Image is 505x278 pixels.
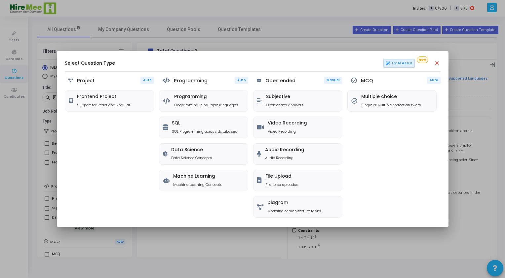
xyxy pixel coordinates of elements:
h5: Multiple choice [361,94,421,100]
h5: MCQ [361,78,373,84]
p: Open ended answers [266,102,304,108]
h5: Diagram [267,200,321,206]
h5: Machine Learning [173,174,222,179]
h5: Video Recording [268,121,307,126]
span: Auto [430,78,438,82]
p: SQL Programming across databases [172,129,237,134]
p: Single or Multiple correct answers [361,102,421,108]
span: Auto [143,78,151,82]
h5: Subjective [266,94,304,100]
h5: Audio Recording [265,147,304,153]
h5: File Upload [265,174,298,179]
h5: Select Question Type [65,61,115,66]
span: Manual [327,78,340,82]
p: Support for React and Angular [77,102,130,108]
span: Auto [237,78,246,82]
p: Programming in multiple languages [174,102,238,108]
span: New [417,56,428,63]
p: Video Recording [268,129,307,134]
h5: SQL [172,121,237,126]
h5: Frontend Project [77,94,130,100]
h5: Programming [174,78,208,84]
h5: Project [77,78,95,84]
h5: Open ended [265,78,295,84]
a: Try AI Assist [383,59,415,68]
p: Audio Recording [265,155,304,161]
p: Data Science Concepts [171,155,212,161]
p: Modeling or architecture tasks [267,208,321,214]
p: Machine Learning Concepts [173,182,222,188]
h5: Programming [174,94,238,100]
mat-icon: close [434,60,441,67]
h5: Data Science [171,147,212,153]
p: File to be uploaded [265,182,298,188]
